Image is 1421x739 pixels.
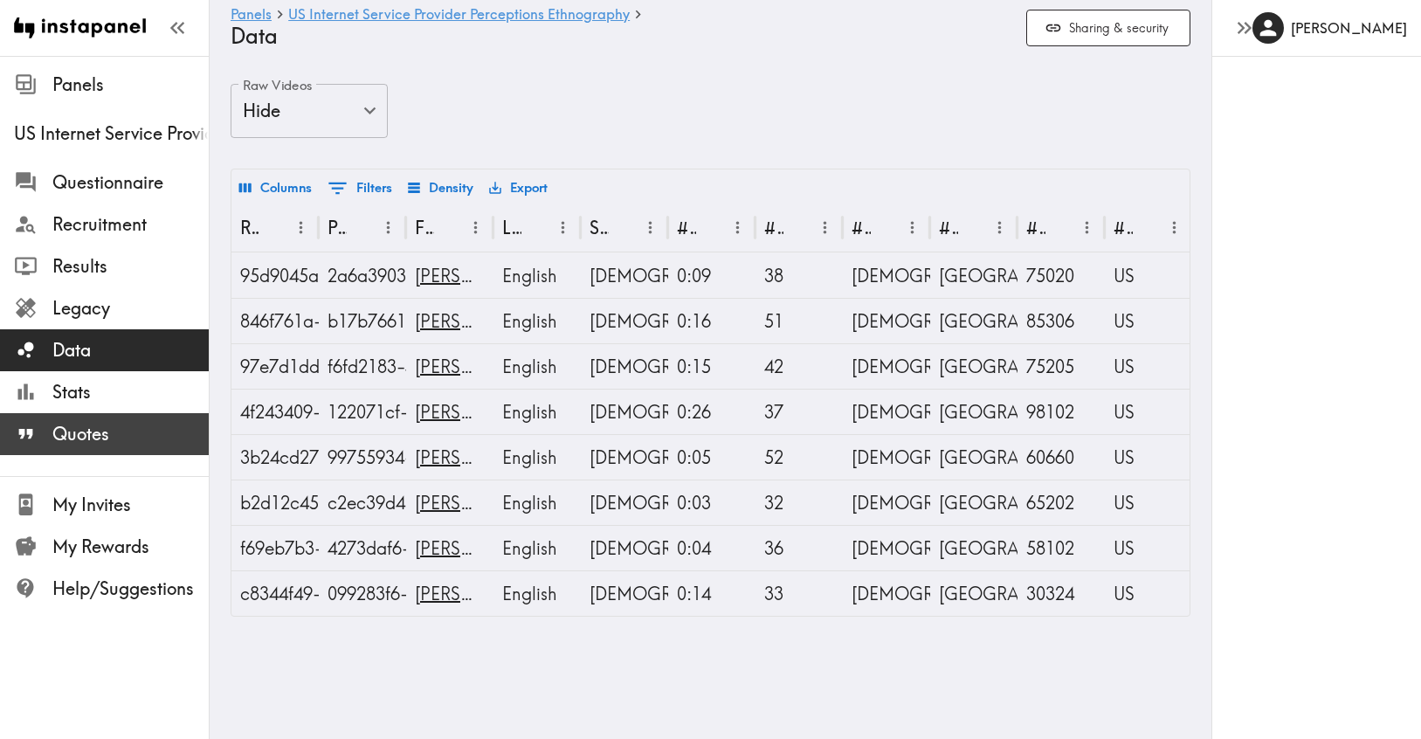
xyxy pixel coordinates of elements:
button: Menu [986,214,1013,241]
div: 0:14 [677,571,747,616]
div: Seattle, WA 98102, USA [939,390,1009,434]
button: Export [485,173,552,203]
div: Female, Designated Market Areas, $100k+, Other ethnicities [590,253,659,298]
button: Density [404,173,478,203]
div: 98102 [1026,390,1096,434]
div: Response ID [240,217,259,238]
div: f69eb7b3-a08d-40ee-a7a6-4809b0b13c32 [240,526,310,570]
a: Alex [415,537,557,559]
div: 42 [764,344,834,389]
div: US [1114,480,1183,525]
span: Questionnaire [52,170,209,195]
span: Recruitment [52,212,209,237]
div: Dallas, TX 75205, USA [939,344,1009,389]
div: 0:09 [677,253,747,298]
button: Sort [1135,214,1162,241]
a: Rachel [415,265,557,287]
button: Menu [375,214,402,241]
span: Data [52,338,209,363]
div: US [1114,344,1183,389]
div: 58102 [1026,526,1096,570]
div: English [502,435,572,480]
label: Raw Videos [243,76,313,95]
h4: Data [231,24,1012,49]
div: 122071cf-d29e-40cb-977e-2dd1d2b5c644 [328,390,397,434]
a: Samantha [415,492,557,514]
button: Menu [637,214,664,241]
div: English [502,480,572,525]
div: b17b7661-0850-4392-bd2b-bb973179fec0 [328,299,397,343]
div: Male [852,344,921,389]
span: Help/Suggestions [52,577,209,601]
div: English [502,390,572,434]
div: Atlanta, GA 30324, USA [939,571,1009,616]
div: First Name [415,217,434,238]
button: Menu [287,214,314,241]
div: 97e7d1dd-006f-4215-b259-4da424298903 [240,344,310,389]
div: #4 Postcode/ZIP [1026,217,1045,238]
div: Denison, TX 75020, USA [939,253,1009,298]
div: Segment [590,217,609,238]
a: Jon [415,356,557,377]
div: 4273daf6-66e6-48b6-a737-1b8ed4b46b63 [328,526,397,570]
button: Menu [549,214,576,241]
div: 75205 [1026,344,1096,389]
button: Menu [1161,214,1188,241]
div: #4 Country [1114,217,1133,238]
div: Columbia, MO 65202, USA [939,480,1009,525]
div: Male, Major Cities, $100k+, Hispanic [590,344,659,389]
div: US Internet Service Provider Perceptions Ethnography [14,121,209,146]
h6: [PERSON_NAME] [1291,18,1407,38]
button: Menu [1073,214,1100,241]
div: 0:05 [677,435,747,480]
span: Panels [52,73,209,97]
div: 99755934-2ca1-4869-a9c4-eed1320a2c47 [328,435,397,480]
button: Sharing & security [1026,10,1190,47]
div: 846f761a-cb05-4a97-9a9c-bc929580285a [240,299,310,343]
div: English [502,526,572,570]
div: 51 [764,299,834,343]
a: Karen [415,401,557,423]
div: Female [852,390,921,434]
div: 0:15 [677,344,747,389]
div: US [1114,390,1183,434]
a: Annapoorani [415,583,557,604]
div: 52 [764,435,834,480]
div: 3b24cd27-06d8-4e1e-bd92-b8fe65f3989e [240,435,310,480]
a: Keisha [415,310,557,332]
div: Language [502,217,521,238]
span: My Invites [52,493,209,517]
div: 0:04 [677,526,747,570]
div: #1 There is a new instapanel! [677,217,696,238]
a: US Internet Service Provider Perceptions Ethnography [288,7,630,24]
button: Sort [610,214,638,241]
div: 38 [764,253,834,298]
div: Male [852,526,921,570]
div: 75020 [1026,253,1096,298]
div: 4f243409-1b66-48f6-a758-ce35c6f89f90 [240,390,310,434]
div: f6fd2183-4174-4084-8fd3-688b35ac3935 [328,344,397,389]
button: Sort [873,214,900,241]
div: Male, Major Cities, $100k+, Hispanic [590,435,659,480]
div: 32 [764,480,834,525]
div: Glendale, AZ 85306, USA [939,299,1009,343]
div: 0:03 [677,480,747,525]
div: 65202 [1026,480,1096,525]
button: Sort [698,214,725,241]
div: 95d9045a-1f81-481c-b7ac-1cf6cceaa5f3 [240,253,310,298]
div: Female, Designated Market Areas, $75k-$99,999, African American [590,299,659,343]
div: 0:16 [677,299,747,343]
div: US [1114,253,1183,298]
button: Sort [348,214,376,241]
span: Quotes [52,422,209,446]
div: c2ec39d4-ff0d-4ea5-9f2b-7d69a594b927 [328,480,397,525]
div: 85306 [1026,299,1096,343]
button: Menu [899,214,926,241]
button: Sort [960,214,987,241]
button: Select columns [235,173,316,203]
div: 36 [764,526,834,570]
div: 37 [764,390,834,434]
button: Sort [261,214,288,241]
div: Female, Designated Market Areas, $100k+, Other ethnicities [590,480,659,525]
span: Stats [52,380,209,404]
